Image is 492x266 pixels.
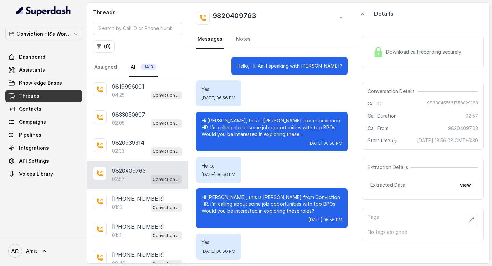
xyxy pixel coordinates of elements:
[129,58,158,77] a: All1413
[153,204,180,211] p: Conviction HR Outbound Assistant
[26,248,37,254] span: Amit
[112,223,164,231] p: [PHONE_NUMBER]
[112,120,125,127] p: 02:05
[16,5,71,16] img: light.svg
[141,64,156,70] span: 1413
[202,162,235,169] p: Hello.
[202,117,342,138] p: Hi [PERSON_NAME], this is [PERSON_NAME] from Conviction HR. I’m calling about some job opportunit...
[19,67,45,74] span: Assistants
[19,106,41,112] span: Contacts
[93,22,182,35] input: Search by Call ID or Phone Number
[5,77,82,89] a: Knowledge Bases
[368,214,379,226] p: Tags
[370,182,405,188] span: Extracted Data
[153,92,180,99] p: Conviction HR Outbound Assistant
[456,179,475,191] button: view
[5,51,82,63] a: Dashboard
[368,88,418,95] span: Conversation Details
[19,80,62,87] span: Knowledge Bases
[373,47,383,57] img: Lock Icon
[112,251,164,259] p: [PHONE_NUMBER]
[112,110,145,119] p: 9833050607
[235,30,252,49] a: Notes
[93,58,182,77] nav: Tabs
[112,232,121,239] p: 01:11
[202,86,235,93] p: Yes.
[19,54,45,61] span: Dashboard
[417,137,478,144] span: [DATE] 18:56:08 GMT+5:30
[309,217,342,223] span: [DATE] 06:56 PM
[5,241,82,261] a: Amit
[368,164,411,171] span: Extraction Details
[202,239,235,246] p: Yes.
[5,155,82,167] a: API Settings
[93,8,182,16] h2: Threads
[465,112,478,119] span: 02:57
[112,204,122,211] p: 01:15
[19,145,49,151] span: Integrations
[202,249,235,254] span: [DATE] 06:56 PM
[11,248,19,255] text: AC
[5,129,82,141] a: Pipelines
[5,90,82,102] a: Threads
[5,116,82,128] a: Campaigns
[16,30,71,38] p: Conviction HR's Workspace
[112,138,144,147] p: 9820939314
[368,125,388,132] span: Call From
[153,148,180,155] p: Conviction HR Outbound Assistant
[153,232,180,239] p: Conviction HR Outbound Assistant
[19,158,49,164] span: API Settings
[5,142,82,154] a: Integrations
[153,176,180,183] p: Conviction HR Outbound Assistant
[213,11,256,25] h2: 9820409763
[19,171,53,177] span: Voices Library
[386,49,464,55] span: Download call recording securely
[112,167,146,175] p: 9820409763
[368,112,397,119] span: Call Duration
[19,93,39,99] span: Threads
[93,58,118,77] a: Assigned
[93,40,115,53] button: (0)
[368,100,382,107] span: Call ID
[5,64,82,76] a: Assistants
[309,141,342,146] span: [DATE] 06:56 PM
[196,30,348,49] nav: Tabs
[374,10,393,18] p: Details
[5,28,82,40] button: Conviction HR's Workspace
[448,125,478,132] span: 9820409763
[202,95,235,101] span: [DATE] 06:56 PM
[368,137,398,144] span: Start time
[19,119,46,125] span: Campaigns
[112,176,125,183] p: 02:57
[5,103,82,115] a: Contacts
[368,229,478,236] p: No tags assigned
[112,82,144,91] p: 9819996001
[202,194,342,214] p: Hi [PERSON_NAME], this is [PERSON_NAME] from Conviction HR. I’m calling about some job opportunit...
[237,63,342,69] p: Hello, Hi. Am I speaking with [PERSON_NAME]?
[427,100,478,107] span: 98330455531758029168
[112,195,164,203] p: [PHONE_NUMBER]
[5,168,82,180] a: Voices Library
[112,92,125,98] p: 04:25
[19,132,41,138] span: Pipelines
[153,120,180,127] p: Conviction HR Outbound Assistant
[196,30,224,49] a: Messages
[202,172,235,177] span: [DATE] 06:56 PM
[112,148,124,155] p: 02:33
